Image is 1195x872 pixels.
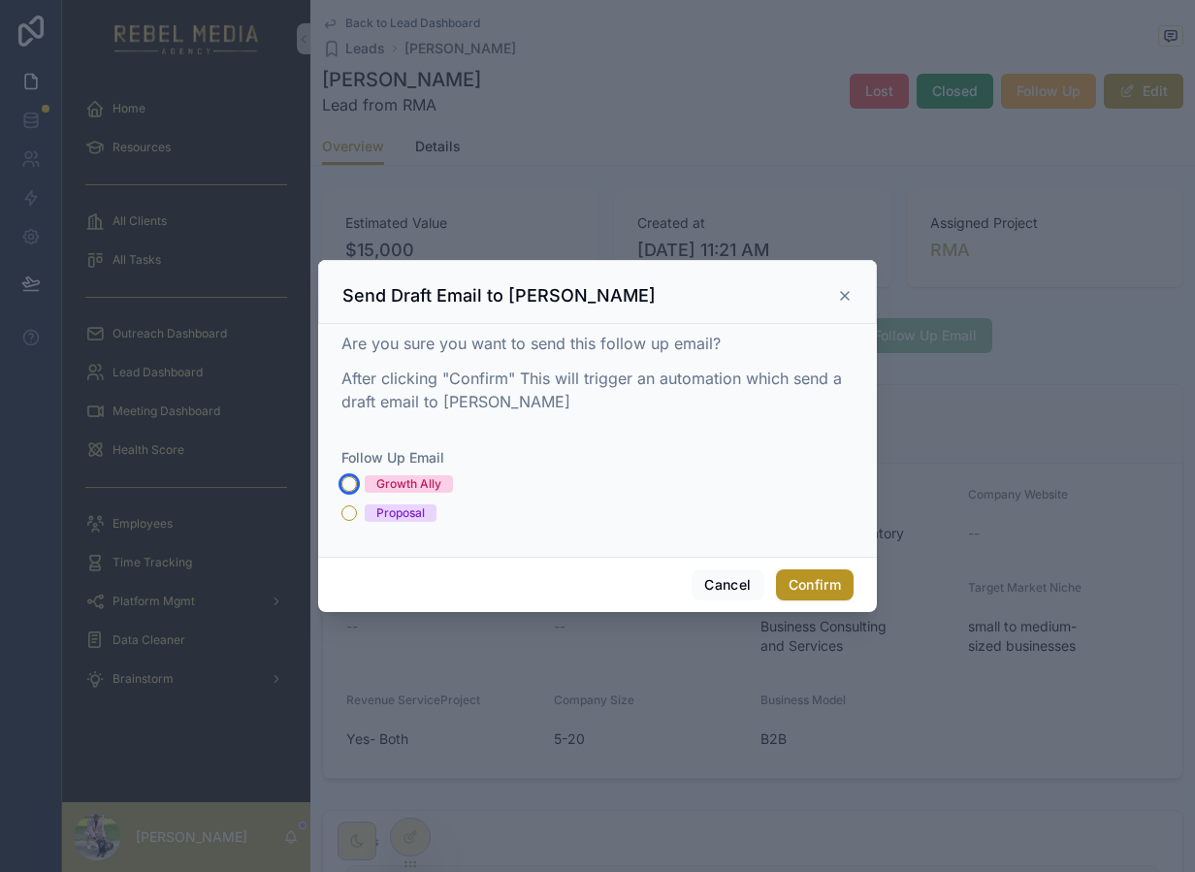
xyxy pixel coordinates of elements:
button: Confirm [776,569,854,600]
button: Cancel [692,569,763,600]
div: Proposal [376,504,425,522]
h3: Send Draft Email to [PERSON_NAME] [342,284,656,307]
p: Are you sure you want to send this follow up email? [341,332,854,355]
span: Follow Up Email [341,449,444,466]
p: After clicking "Confirm" This will trigger an automation which send a draft email to [PERSON_NAME] [341,367,854,413]
div: Growth Ally [376,475,441,493]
